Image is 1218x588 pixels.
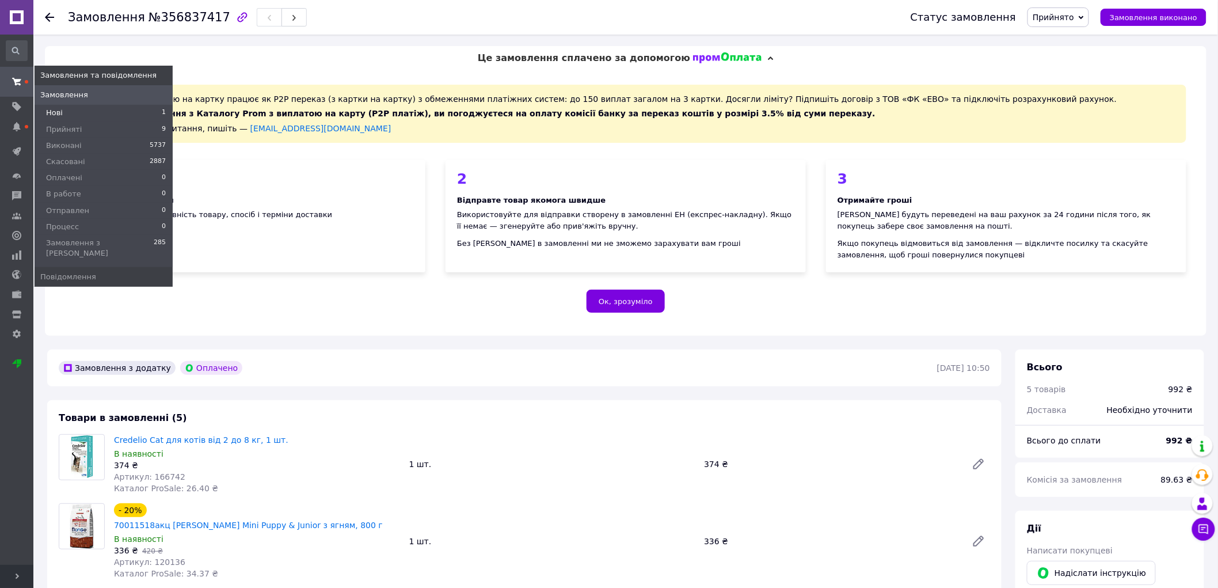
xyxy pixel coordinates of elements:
[74,123,1178,134] div: Якщо у вас з'явилися питання, пишіть —
[405,456,700,472] div: 1 шт.
[457,209,794,232] div: Використовуйте для відправки створену в замовленні ЕН (експрес-накладну). Якщо її немає — згенеру...
[1033,13,1074,22] span: Прийнято
[114,569,218,578] span: Каталог ProSale: 34.37 ₴
[35,85,173,105] a: Замовлення
[457,172,794,186] div: 2
[1027,405,1067,415] span: Доставка
[114,503,147,517] div: - 20%
[68,10,145,24] span: Замовлення
[59,361,176,375] div: Замовлення з додатку
[1027,523,1041,534] span: Дії
[114,460,400,471] div: 374 ₴
[162,108,166,118] span: 1
[65,85,1186,143] div: Пром-оплата з виплатою на картку працює як P2P переказ (з картки на картку) з обмеженнями платіжн...
[405,533,700,549] div: 1 шт.
[40,272,96,282] span: Повідомлення
[150,141,166,151] span: 5737
[114,484,218,493] span: Каталог ProSale: 26.40 ₴
[114,557,185,567] span: Артикул: 120136
[587,290,665,313] button: Ок, зрозуміло
[1027,546,1113,555] span: Написати покупцеві
[35,267,173,287] a: Повідомлення
[46,124,82,135] span: Прийняті
[1101,9,1206,26] button: Замовлення виконано
[46,173,82,183] span: Оплачені
[114,546,138,555] span: 336 ₴
[71,435,93,480] img: Credelio Cat для котів від 2 до 8 кг, 1 шт.
[46,222,79,232] span: Процесс
[457,238,794,249] div: Без [PERSON_NAME] в замовленні ми не зможемо зарахувати вам гроші
[59,412,187,423] span: Товари в замовленні (5)
[46,189,81,199] span: В работе
[114,472,185,481] span: Артикул: 166742
[1192,518,1215,541] button: Чат з покупцем
[46,141,82,151] span: Виконані
[46,108,63,118] span: Нові
[699,456,962,472] div: 374 ₴
[911,12,1017,23] div: Статус замовлення
[114,534,163,544] span: В наявності
[162,206,166,216] span: 0
[1027,362,1063,373] span: Всього
[154,238,166,259] span: 285
[838,209,1175,232] div: [PERSON_NAME] будуть переведені на ваш рахунок за 24 години після того, як покупець забере своє з...
[114,449,163,458] span: В наявності
[250,124,391,133] a: [EMAIL_ADDRESS][DOMAIN_NAME]
[1027,436,1101,445] span: Всього до сплати
[46,238,154,259] span: Замовлення з [PERSON_NAME]
[162,173,166,183] span: 0
[937,363,990,373] time: [DATE] 10:50
[70,504,94,549] img: 70011518акц Monge Mini Puppy & Junior з ягням, 800 г
[162,222,166,232] span: 0
[114,521,383,530] a: 70011518акц [PERSON_NAME] Mini Puppy & Junior з ягням, 800 г
[114,435,288,445] a: Credelio Cat для котів від 2 до 8 кг, 1 шт.
[838,238,1175,261] div: Якщо покупець відмовиться від замовлення — відкличте посилку та скасуйте замовлення, щоб гроші по...
[77,172,414,186] div: 1
[1027,385,1066,394] span: 5 товарів
[1110,13,1197,22] span: Замовлення виконано
[1100,397,1200,423] div: Необхідно уточнити
[1166,436,1193,445] b: 992 ₴
[40,90,88,100] span: Замовлення
[693,52,762,64] img: evopay logo
[142,547,163,555] span: 420 ₴
[46,206,89,216] span: Отправлен
[1027,475,1122,484] span: Комісія за замовлення
[40,70,157,81] span: Замовлення та повідомлення
[457,196,606,204] b: Відправте товар якомога швидше
[478,52,690,63] span: Це замовлення сплачено за допомогою
[149,10,230,24] span: №356837417
[150,157,166,167] span: 2887
[967,453,990,476] a: Редагувати
[599,297,653,306] span: Ок, зрозуміло
[162,124,166,135] span: 9
[46,157,85,167] span: Скасовані
[699,533,962,549] div: 336 ₴
[838,172,1175,186] div: 3
[45,12,54,23] div: Повернутися назад
[162,189,166,199] span: 0
[838,196,912,204] b: Отримайте гроші
[967,530,990,553] a: Редагувати
[1168,384,1193,395] div: 992 ₴
[77,209,414,221] div: Підтвердіть оплату, наявність товару, спосіб і терміни доставки
[1027,561,1156,585] button: Надіслати інструкцію
[180,361,242,375] div: Оплачено
[1161,475,1193,484] span: 89.63 ₴
[74,109,876,118] span: Приймаючи замовлення з Каталогу Prom з виплатою на карту (Р2Р платіж), ви погоджуєтеся на оплату ...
